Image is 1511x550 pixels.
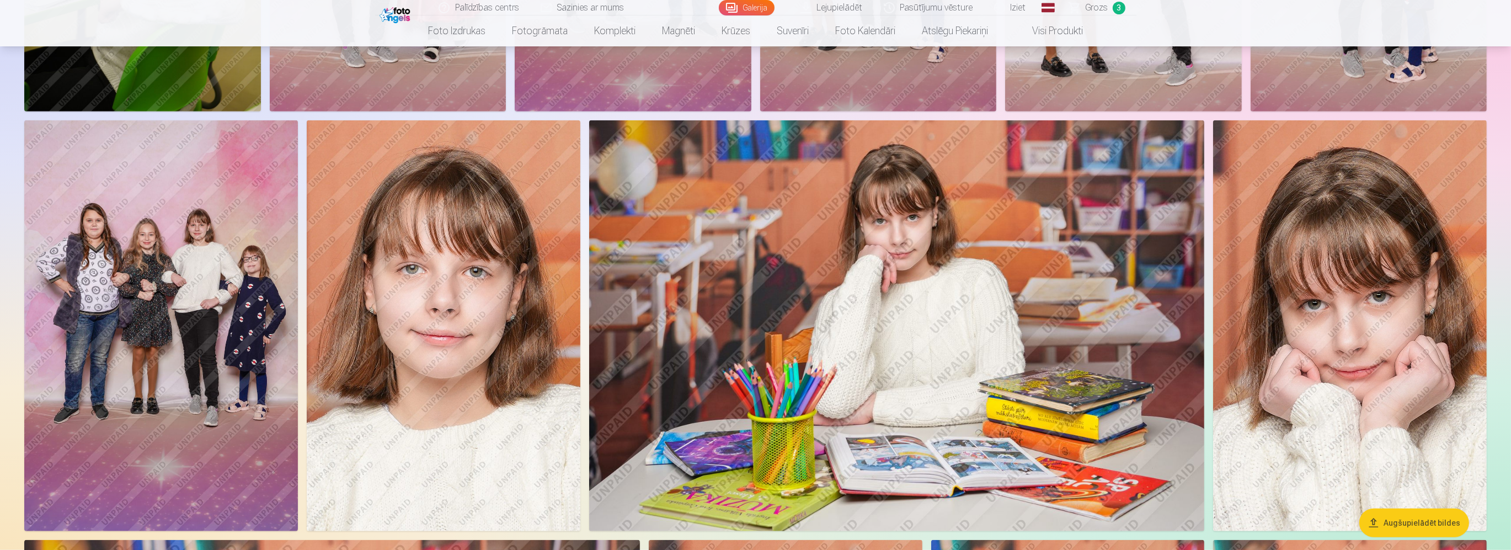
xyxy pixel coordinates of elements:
[649,15,708,46] a: Magnēti
[708,15,763,46] a: Krūzes
[581,15,649,46] a: Komplekti
[822,15,909,46] a: Foto kalendāri
[909,15,1001,46] a: Atslēgu piekariņi
[763,15,822,46] a: Suvenīri
[1001,15,1096,46] a: Visi produkti
[1359,508,1469,537] button: Augšupielādēt bildes
[415,15,499,46] a: Foto izdrukas
[499,15,581,46] a: Fotogrāmata
[1086,1,1108,14] span: Grozs
[380,4,413,23] img: /fa1
[1113,2,1125,14] span: 3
